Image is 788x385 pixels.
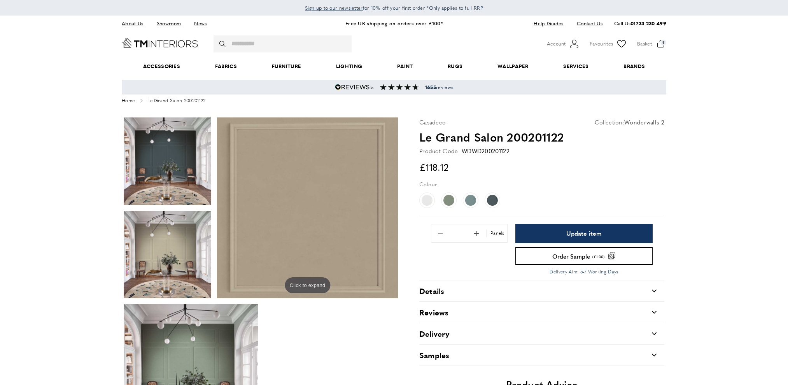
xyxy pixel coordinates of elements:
[380,54,430,78] a: Paint
[151,18,187,29] a: Showroom
[335,84,374,90] img: Reviews.io 5 stars
[126,54,198,78] span: Accessories
[515,268,653,275] p: Delivery Aim: 5-7 Working Days
[419,129,664,145] h1: Le Grand Salon 200201122
[345,19,443,27] a: Free UK shipping on orders over £100*
[419,180,437,188] p: Colour
[217,117,398,298] img: product photo
[465,195,476,206] img: Le Grand Salon 200206422
[606,54,662,78] a: Brands
[441,192,457,208] a: Le Grand Salon 200207322
[515,247,653,265] button: Order Sample (£1.00)
[547,38,580,50] button: Customer Account
[425,84,453,90] span: reviews
[124,211,211,298] img: product photo
[546,54,606,78] a: Services
[480,54,546,78] a: Wallpaper
[528,18,569,29] a: Help Guides
[419,350,449,360] h2: Samples
[630,19,666,27] a: 01733 230 499
[590,38,627,50] a: Favourites
[198,54,254,78] a: Fabrics
[124,117,211,205] img: product photo
[305,4,483,11] span: for 10% off your first order *Only applies to full RRP
[122,98,135,104] a: Home
[590,40,613,48] span: Favourites
[571,18,602,29] a: Contact Us
[425,84,436,91] strong: 1655
[614,19,666,28] p: Call Us
[122,38,198,48] a: Go to Home page
[319,54,380,78] a: Lighting
[188,18,212,29] a: News
[547,40,566,48] span: Account
[432,225,448,241] button: Remove 1 from quantity
[422,195,433,206] img: Le Grand Salon 200200122
[592,255,604,259] span: (£1.00)
[624,117,664,127] a: Wonderwalls 2
[419,146,460,156] strong: Product Code
[254,54,319,78] a: Furniture
[443,195,454,206] img: Le Grand Salon 200207322
[487,195,498,206] img: Le Grand Salon 200206722
[485,192,500,208] a: Le Grand Salon 200206722
[219,35,227,52] button: Search
[419,285,444,296] h2: Details
[430,54,480,78] a: Rugs
[419,192,435,208] a: Le Grand Salon 200200122
[380,84,419,90] img: Reviews section
[419,160,448,173] span: £118.12
[419,307,448,318] h2: Reviews
[217,117,398,298] a: product photoClick to expand
[419,328,450,339] h2: Delivery
[515,224,653,243] button: Update item
[463,192,478,208] a: Le Grand Salon 200206422
[552,253,590,259] span: Order Sample
[566,230,602,236] span: Update item
[468,225,484,241] button: Add 1 to quantity
[462,146,510,156] div: WDWD200201122
[486,229,506,237] div: Panels
[147,98,205,104] span: Le Grand Salon 200201122
[122,18,149,29] a: About Us
[595,117,664,127] p: Collection:
[419,117,446,127] p: Casadeco
[305,4,363,11] span: Sign up to our newsletter
[305,4,363,12] a: Sign up to our newsletter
